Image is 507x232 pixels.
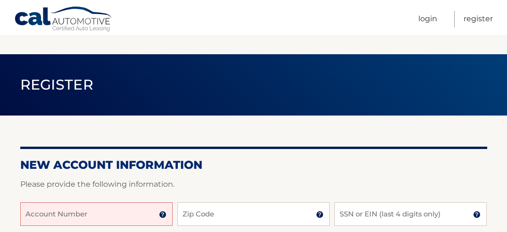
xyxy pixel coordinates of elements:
h2: New Account Information [20,158,487,172]
input: Account Number [20,202,173,226]
a: Login [418,11,437,27]
input: Zip Code [177,202,330,226]
span: Register [20,76,94,93]
img: tooltip.svg [316,211,324,218]
a: Cal Automotive [14,6,113,33]
input: SSN or EIN (last 4 digits only) [334,202,487,226]
p: Please provide the following information. [20,178,487,191]
a: Register [464,11,493,27]
img: tooltip.svg [159,211,166,218]
img: tooltip.svg [473,211,481,218]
